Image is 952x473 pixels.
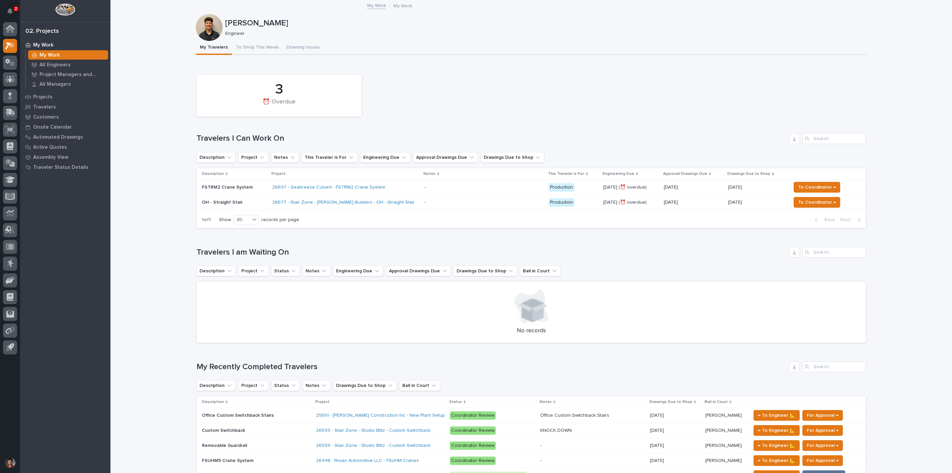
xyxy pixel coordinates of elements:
p: My Work [393,2,412,9]
a: All Managers [26,79,110,89]
a: Customers [20,112,110,122]
p: Ball in Court [705,398,728,406]
a: Travelers [20,102,110,112]
input: Search [802,361,866,372]
span: To Coordinator → [798,198,836,206]
p: [DATE] [664,200,723,205]
a: My Work [367,1,386,9]
button: For Approval → [802,440,843,451]
button: users-avatar [3,456,17,470]
button: Project [238,152,268,163]
button: Drawings Due to Shop [454,266,517,276]
button: Status [271,266,300,276]
div: - [424,200,425,205]
p: Project [271,170,286,178]
a: Automated Drawings [20,132,110,142]
div: - [540,443,542,449]
a: Onsite Calendar [20,122,110,132]
p: [DATE] [650,411,665,418]
a: All Engineers [26,60,110,69]
p: Engineer [225,31,862,37]
tr: Custom SwitchbackCustom Switchback 26599 - Stair Zone - Studio Blitz - Custom Switchback Coordina... [196,423,866,438]
p: All Managers [39,81,71,87]
div: 02. Projects [25,28,59,35]
button: Project [238,266,268,276]
button: For Approval → [802,425,843,436]
p: Removable Guardrail [202,442,248,449]
button: Next [838,217,866,223]
button: Project [238,380,268,391]
button: Drawings Due to Shop [481,152,544,163]
button: Drawing Issues [283,41,324,55]
button: Notes [303,380,330,391]
p: No records [205,327,858,335]
div: Coordinator Review [450,457,496,465]
a: 25891 - [PERSON_NAME] Construction Inc - New Plant Setup - Mezzanine Project [316,413,489,418]
p: [PERSON_NAME] [705,426,743,433]
p: This Traveler is For [548,170,584,178]
button: Engineering Due [333,266,383,276]
h1: Travelers I am Waiting On [196,248,786,257]
button: Status [271,380,300,391]
button: This Traveler is For [302,152,358,163]
a: Project Managers and Engineers [26,70,110,79]
div: - [424,185,425,190]
div: - [540,458,542,464]
tr: FSUHM5 Crane SystemFSUHM5 Crane System 26448 - Rivian Automotive LLC - FSUHM Cranes Coordinator R... [196,453,866,468]
span: To Coordinator → [798,183,836,191]
p: Office Custom Switchback Stairs [202,411,275,418]
a: 26448 - Rivian Automotive LLC - FSUHM Cranes [316,458,419,464]
p: Engineering Due [603,170,634,178]
img: Workspace Logo [55,3,75,16]
p: Show [219,217,231,223]
p: FSTRM2 Crane System [202,185,267,190]
button: ← To Engineer 📐 [753,455,800,466]
button: Ball in Court [399,380,440,391]
div: Coordinator Review [450,442,496,450]
p: [DATE] [650,426,665,433]
p: Projects [33,94,53,100]
p: Description [202,170,224,178]
button: Back [809,217,838,223]
p: Customers [33,114,59,120]
span: ← To Engineer 📐 [758,426,795,434]
button: My Travelers [196,41,232,55]
button: To Coordinator → [794,197,840,208]
button: Notifications [3,4,17,18]
p: [DATE] (⏰ overdue) [603,185,658,190]
p: Onsite Calendar [33,124,72,130]
button: Notes [271,152,299,163]
p: My Work [33,42,54,48]
button: Engineering Due [360,152,410,163]
button: Approval Drawings Due [386,266,451,276]
button: Ball in Court [520,266,561,276]
div: Production [549,198,574,207]
button: ← To Engineer 📐 [753,440,800,451]
span: ← To Engineer 📐 [758,411,795,419]
p: Notes [423,170,435,178]
span: ← To Engineer 📐 [758,442,795,450]
button: Notes [303,266,330,276]
p: Approval Drawings Due [663,170,707,178]
a: 26599 - Stair Zone - Studio Blitz - Custom Switchback [316,428,430,433]
div: Coordinator Review [450,411,496,420]
div: Notifications2 [8,8,17,19]
span: For Approval → [807,442,839,450]
input: Search [802,133,866,144]
button: Approval Drawings Due [413,152,478,163]
p: [DATE] [664,185,723,190]
p: 2 [15,6,17,11]
p: Drawings Due to Shop [727,170,770,178]
span: For Approval → [807,457,839,465]
input: Search [802,247,866,258]
div: ⏰ Overdue [208,98,350,113]
p: [DATE] [650,457,665,464]
span: ← To Engineer 📐 [758,457,795,465]
p: Automated Drawings [33,134,83,140]
p: Assembly View [33,154,68,160]
a: My Work [26,50,110,60]
a: Traveler Status Details [20,162,110,172]
div: 30 [234,216,250,223]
